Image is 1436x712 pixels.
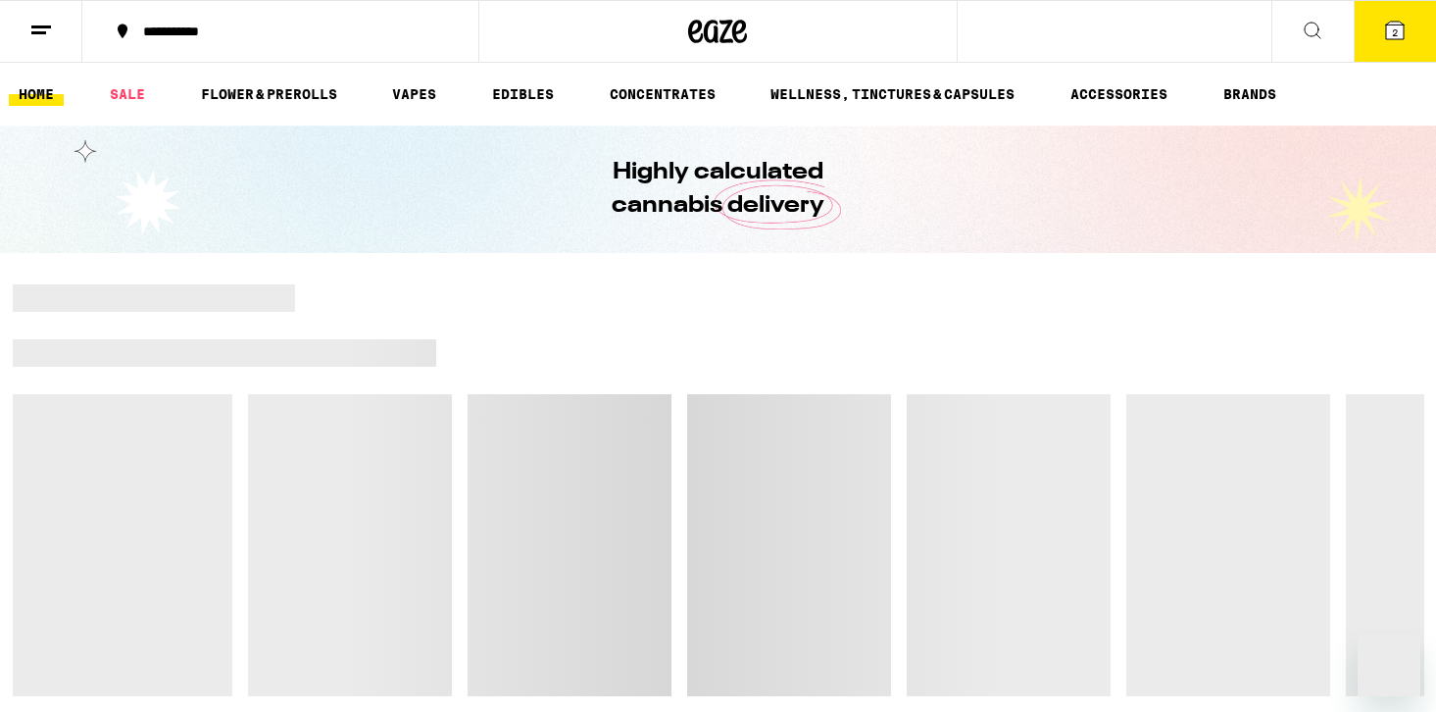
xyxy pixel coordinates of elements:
a: FLOWER & PREROLLS [191,82,347,106]
a: CONCENTRATES [600,82,725,106]
a: SALE [100,82,155,106]
span: 2 [1392,26,1398,38]
h1: Highly calculated cannabis delivery [557,156,880,223]
a: ACCESSORIES [1061,82,1177,106]
a: WELLNESS, TINCTURES & CAPSULES [761,82,1024,106]
iframe: Button to launch messaging window [1358,634,1420,696]
a: BRANDS [1213,82,1286,106]
button: 2 [1354,1,1436,62]
a: HOME [9,82,64,106]
a: EDIBLES [482,82,564,106]
a: VAPES [382,82,446,106]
